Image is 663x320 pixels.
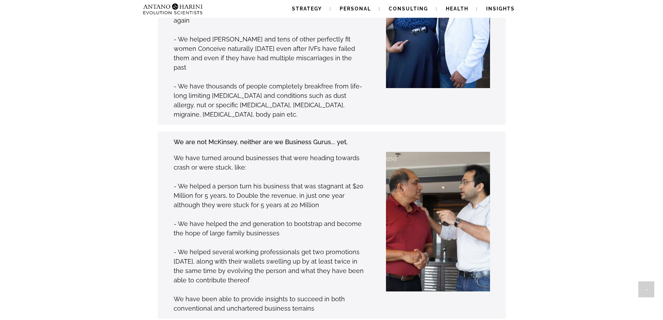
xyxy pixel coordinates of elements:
[389,6,428,11] span: Consulting
[174,34,364,72] p: - We helped [PERSON_NAME] and tens of other perfectly fit women Conceive naturally [DATE] even af...
[446,6,468,11] span: Health
[174,219,364,238] p: - We have helped the 2nd generation to bootstrap and become the hope of large family businesses
[340,6,371,11] span: Personal
[174,181,364,210] p: - We helped a person turn his business that was stagnant at $20 Million for 5 years, to Double th...
[292,6,322,11] span: Strategy
[174,247,364,285] p: - We helped several working professionals get two promotions [DATE], along with their wallets swe...
[338,152,546,291] img: Janak-Neel
[174,81,364,119] p: - We have thousands of people completely breakfree from life-long limiting [MEDICAL_DATA] and con...
[174,153,364,172] p: We have turned around businesses that were heading towards crash or were stuck, like:
[174,138,348,146] strong: We are not McKinsey, neither are we Business Gurus... yet,
[174,294,364,313] p: We have been able to provide insights to succeed in both conventional and unchartered business te...
[486,6,515,11] span: Insights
